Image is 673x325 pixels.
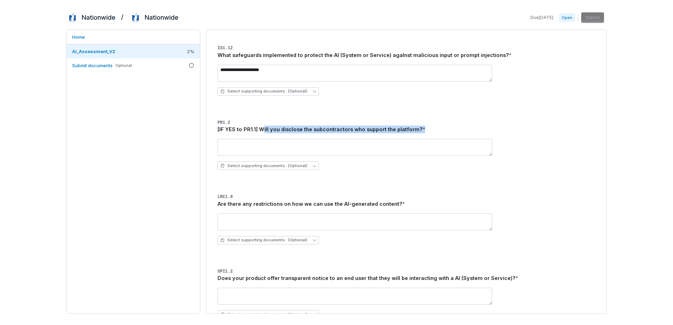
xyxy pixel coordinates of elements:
[559,13,575,22] span: Open
[218,200,595,208] div: Are there any restrictions on how we can use the AI-generated content?
[288,89,307,94] span: (Optional)
[187,48,194,55] span: 2 %
[218,195,233,199] span: LRC1.9
[67,30,200,44] a: Home
[82,13,115,22] h2: Nationwide
[67,44,200,58] a: AI_Assessment_V22%
[218,274,595,282] div: Does your product offer transparent notice to an end user that they will be interacting with a AI...
[145,13,178,22] h2: Nationwide
[288,312,307,317] span: (Optional)
[218,126,595,133] div: [IF YES to PR1.1] Will you disclose the subcontractors who support the platform?
[220,237,307,243] span: Select supporting documents
[67,58,200,72] a: Submit documentsOptional
[218,120,230,125] span: PR1.2
[220,89,307,94] span: Select supporting documents
[218,269,233,274] span: SPI1.2
[288,163,307,168] span: (Optional)
[72,49,115,54] span: AI_Assessment_V2
[72,63,113,68] span: Submit documents
[218,46,233,51] span: IS1.12
[220,163,307,168] span: Select supporting documents
[530,15,553,20] span: Due [DATE]
[218,51,595,59] div: What safeguards implemented to protect the AI (System or Service) agaInst malicious input or prom...
[121,11,124,22] h2: /
[115,63,132,68] span: Optional
[288,237,307,243] span: (Optional)
[220,312,307,317] span: Select supporting documents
